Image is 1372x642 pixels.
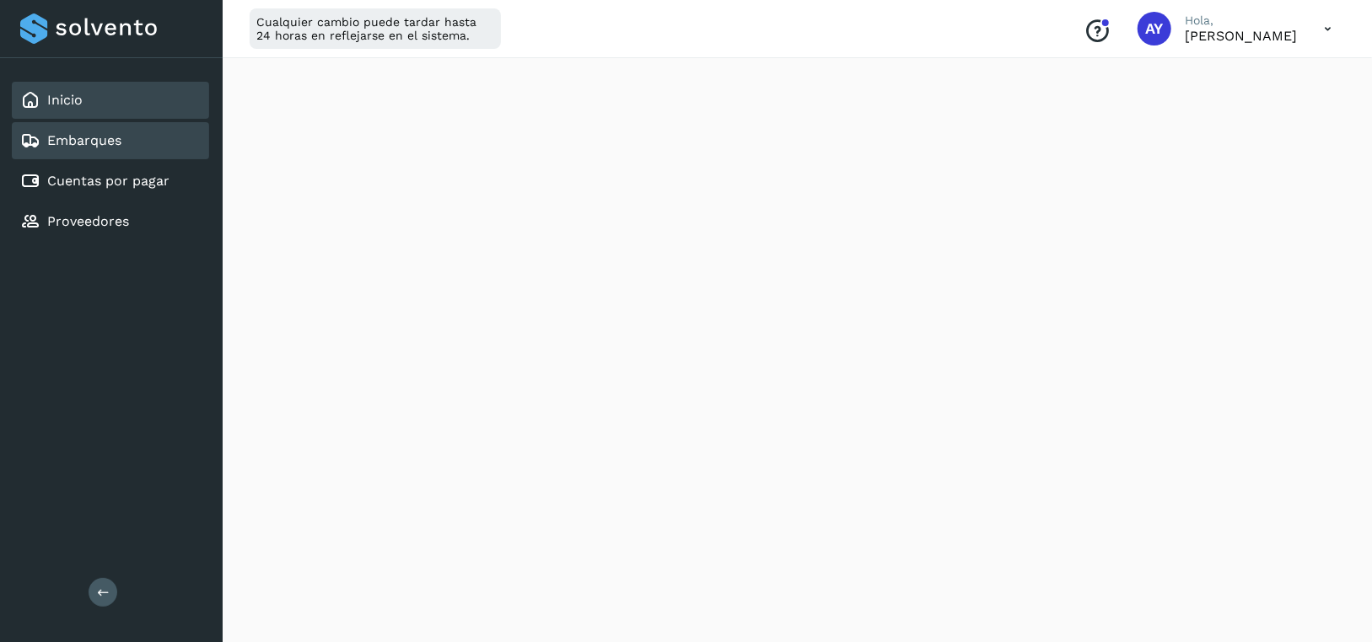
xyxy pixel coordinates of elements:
[12,203,209,240] div: Proveedores
[1185,28,1297,44] p: Andrea Yamilet Hernández
[250,8,501,49] div: Cualquier cambio puede tardar hasta 24 horas en reflejarse en el sistema.
[12,82,209,119] div: Inicio
[47,213,129,229] a: Proveedores
[47,132,121,148] a: Embarques
[47,92,83,108] a: Inicio
[12,122,209,159] div: Embarques
[1185,13,1297,28] p: Hola,
[12,163,209,200] div: Cuentas por pagar
[47,173,169,189] a: Cuentas por pagar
